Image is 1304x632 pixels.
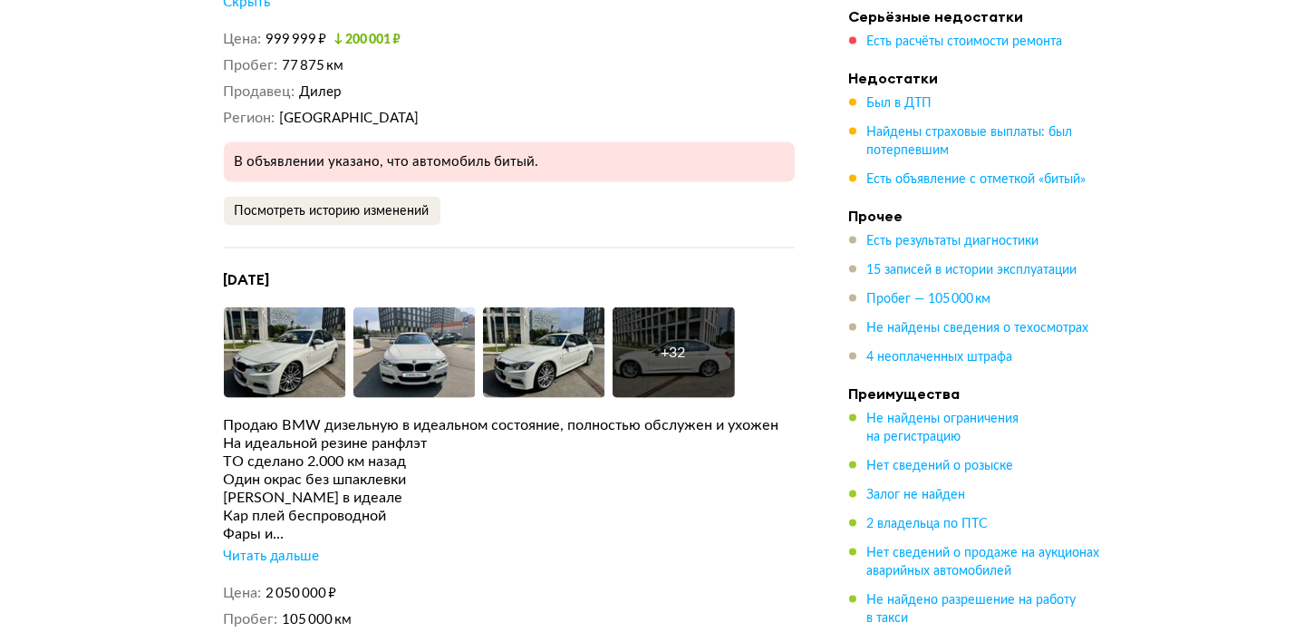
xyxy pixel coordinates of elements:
img: Car Photo [483,307,605,398]
span: Нет сведений о розыске [867,460,1014,472]
img: Car Photo [224,307,346,398]
h4: Преимущества [849,384,1103,403]
span: Пробег — 105 000 км [867,293,991,306]
span: 2 050 000 ₽ [266,587,336,600]
span: Не найдены ограничения на регистрацию [867,413,1019,443]
span: 77 875 км [282,59,343,73]
span: Не найдено разрешение на работу в такси [867,594,1077,625]
div: На идеальной резине ранфлэт [224,434,795,452]
span: Есть результаты диагностики [867,235,1039,248]
div: Читать дальше [224,548,320,566]
dt: Пробег [224,56,278,75]
span: Залог не найден [867,489,966,501]
button: Посмотреть историю изменений [224,197,440,226]
dt: Регион [224,109,275,128]
div: [PERSON_NAME] в идеале [224,489,795,507]
span: [GEOGRAPHIC_DATA] [279,112,419,125]
div: ТО сделано 2.000 км назад [224,452,795,471]
span: 15 записей в истории эксплуатации [867,264,1077,277]
h4: Прочее [849,207,1103,225]
h4: Недостатки [849,69,1103,87]
span: Есть расчёты стоимости ремонта [867,35,1063,48]
span: Был в ДТП [867,97,932,110]
h4: [DATE] [224,270,795,289]
span: Посмотреть историю изменений [235,205,430,218]
span: Дилер [299,85,342,99]
span: Нет сведений о продаже на аукционах аварийных автомобилей [867,547,1100,578]
p: В объявлении указано, что автомобиль битый. [235,153,784,171]
div: Один окрас без шпаклевки [224,471,795,489]
small: 200 001 ₽ [333,34,401,46]
h4: Серьёзные недостатки [849,7,1103,25]
img: Car Photo [353,307,476,398]
div: + 32 [662,344,686,362]
span: Найдены страховые выплаты: был потерпевшим [867,126,1073,157]
dt: Цена [224,584,262,603]
span: 105 000 км [282,613,352,627]
span: 2 владельца по ПТС [867,518,989,530]
div: Продаю BMW дизельную в идеальном состояние, полностью обслужен и ухожен [224,416,795,434]
span: 999 999 ₽ [266,33,326,46]
dt: Цена [224,30,262,49]
div: Кар плей беспроводной [224,507,795,525]
dt: Продавец [224,83,295,102]
span: Есть объявление с отметкой «битый» [867,173,1087,186]
span: 4 неоплаченных штрафа [867,351,1013,364]
span: Не найдены сведения о техосмотрах [867,322,1089,335]
div: Фары и... [224,525,795,543]
dt: Пробег [224,610,278,629]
